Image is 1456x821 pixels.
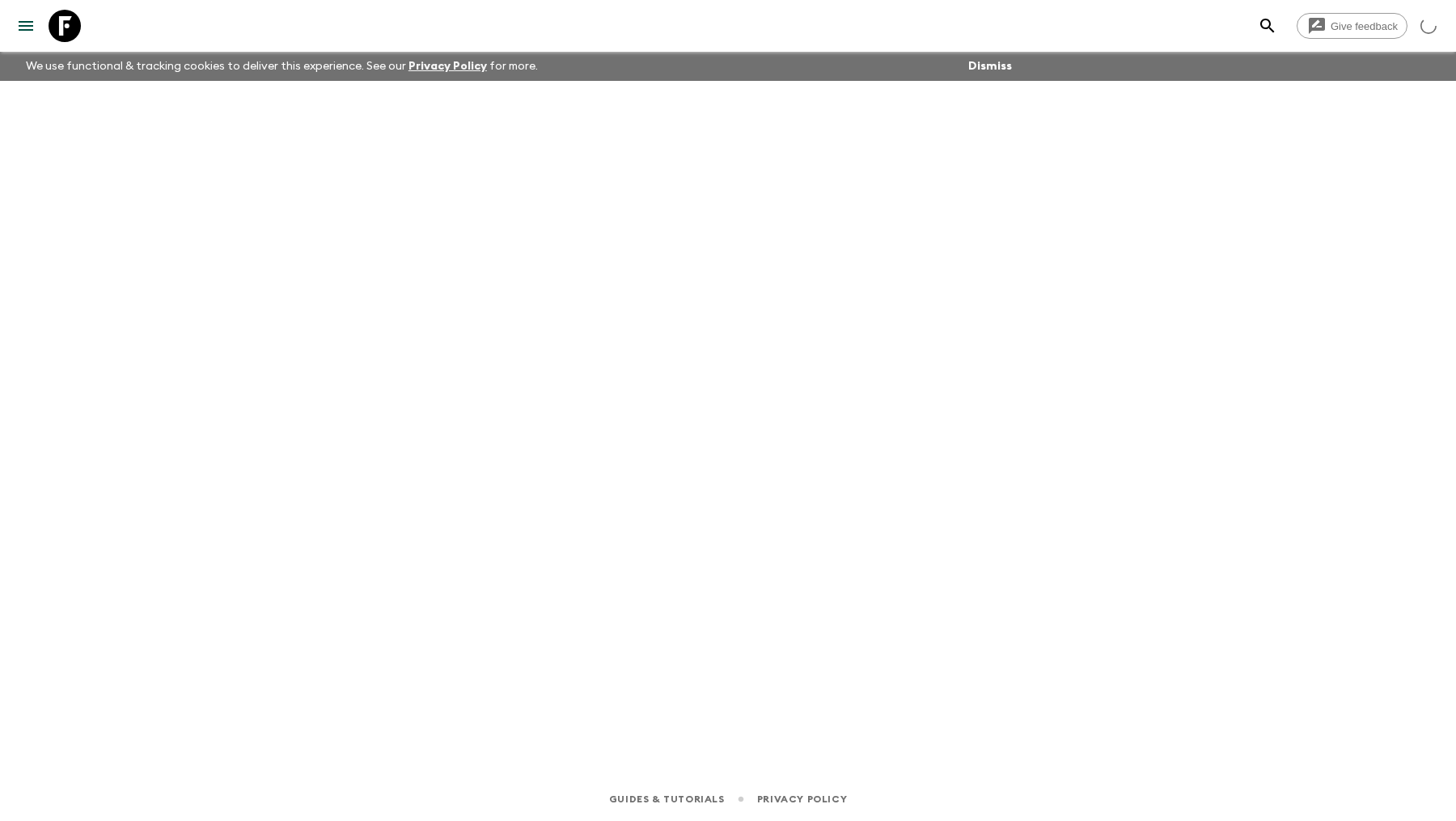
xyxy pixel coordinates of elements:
[10,10,42,42] button: menu
[1297,13,1407,39] a: Give feedback
[964,55,1016,78] button: Dismiss
[609,790,725,808] a: Guides & Tutorials
[1251,10,1284,42] button: search adventures
[757,790,847,808] a: Privacy Policy
[19,52,544,81] p: We use functional & tracking cookies to deliver this experience. See our for more.
[1322,20,1407,32] span: Give feedback
[408,61,487,72] a: Privacy Policy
